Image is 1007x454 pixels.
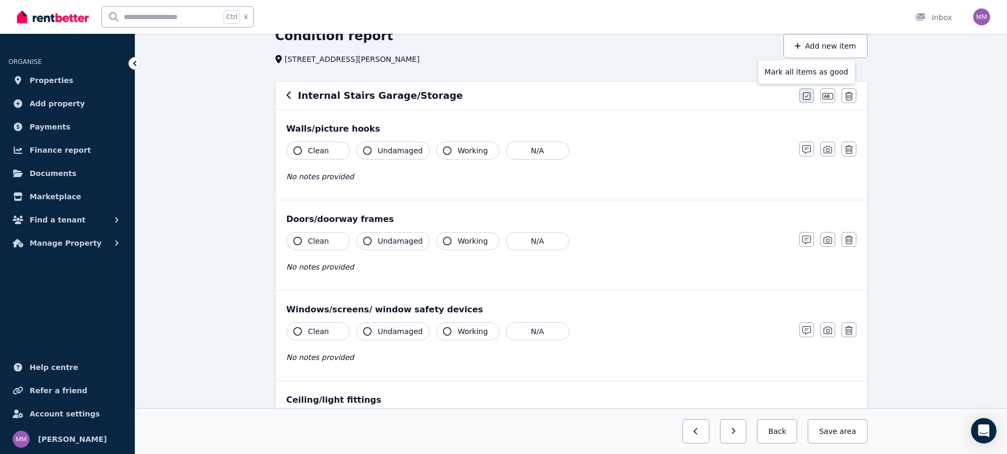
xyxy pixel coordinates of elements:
span: Clean [308,145,329,156]
button: Working [436,142,500,160]
span: Account settings [30,407,100,420]
button: Working [436,322,500,340]
div: Mark all items as good [757,60,855,84]
button: Save area [808,419,867,443]
button: Clean [287,142,350,160]
img: Mark Moore [13,431,30,448]
div: Walls/picture hooks [287,123,856,135]
span: Marketplace [30,190,81,203]
div: Windows/screens/ window safety devices [287,303,856,316]
a: Help centre [8,357,126,378]
span: No notes provided [287,353,354,362]
span: Clean [308,326,329,337]
span: Ctrl [224,10,240,24]
a: Account settings [8,403,126,424]
span: Documents [30,167,77,180]
span: Add property [30,97,85,110]
a: Properties [8,70,126,91]
div: Open Intercom Messenger [971,418,996,443]
button: Undamaged [356,232,430,250]
span: k [244,13,248,21]
button: Undamaged [356,322,430,340]
span: Payments [30,121,70,133]
button: N/A [506,232,569,250]
span: area [839,426,856,437]
span: Undamaged [378,326,423,337]
div: Ceiling/light fittings [287,394,856,406]
span: Properties [30,74,73,87]
span: No notes provided [287,263,354,271]
button: Add new item [783,34,867,58]
span: Working [458,145,488,156]
span: Manage Property [30,237,101,249]
button: Manage Property [8,233,126,254]
span: No notes provided [287,172,354,181]
span: Undamaged [378,145,423,156]
span: Working [458,326,488,337]
a: Finance report [8,140,126,161]
button: Back [757,419,797,443]
a: Refer a friend [8,380,126,401]
h6: Internal Stairs Garage/Storage [298,88,463,103]
span: Clean [308,236,329,246]
button: Working [436,232,500,250]
button: Find a tenant [8,209,126,230]
div: Inbox [915,12,952,23]
span: Finance report [30,144,91,156]
div: Doors/doorway frames [287,213,856,226]
button: Clean [287,232,350,250]
button: Undamaged [356,142,430,160]
span: Help centre [30,361,78,374]
a: Add property [8,93,126,114]
span: [STREET_ADDRESS][PERSON_NAME] [285,54,420,64]
span: Refer a friend [30,384,87,397]
a: Payments [8,116,126,137]
h1: Condition report [275,27,393,44]
span: Working [458,236,488,246]
img: Mark Moore [973,8,990,25]
span: ORGANISE [8,58,42,66]
button: N/A [506,142,569,160]
span: Undamaged [378,236,423,246]
span: [PERSON_NAME] [38,433,107,446]
span: Find a tenant [30,214,86,226]
img: RentBetter [17,9,89,25]
a: Marketplace [8,186,126,207]
button: Clean [287,322,350,340]
a: Documents [8,163,126,184]
button: N/A [506,322,569,340]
